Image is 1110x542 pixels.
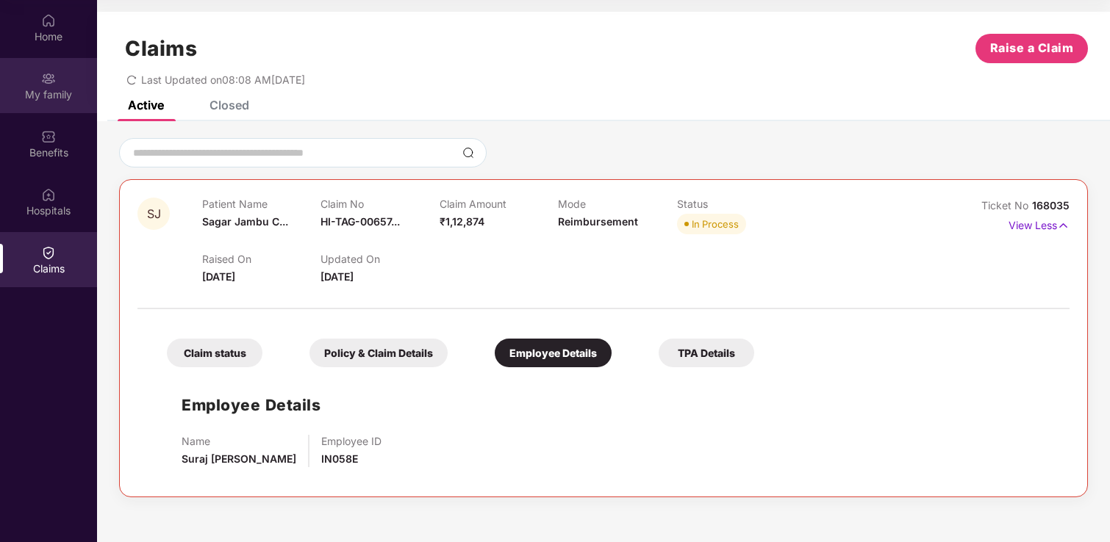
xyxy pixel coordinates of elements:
[321,270,354,283] span: [DATE]
[990,39,1074,57] span: Raise a Claim
[321,253,439,265] p: Updated On
[495,339,612,367] div: Employee Details
[182,393,321,417] h1: Employee Details
[981,199,1032,212] span: Ticket No
[1057,217,1070,234] img: svg+xml;base64,PHN2ZyB4bWxucz0iaHR0cDovL3d3dy53My5vcmcvMjAwMC9zdmciIHdpZHRoPSIxNyIgaGVpZ2h0PSIxNy...
[677,198,795,210] p: Status
[41,13,56,28] img: svg+xml;base64,PHN2ZyBpZD0iSG9tZSIgeG1sbnM9Imh0dHA6Ly93d3cudzMub3JnLzIwMDAvc3ZnIiB3aWR0aD0iMjAiIG...
[659,339,754,367] div: TPA Details
[558,198,676,210] p: Mode
[41,245,56,260] img: svg+xml;base64,PHN2ZyBpZD0iQ2xhaW0iIHhtbG5zPSJodHRwOi8vd3d3LnczLm9yZy8yMDAwL3N2ZyIgd2lkdGg9IjIwIi...
[202,270,235,283] span: [DATE]
[440,198,558,210] p: Claim Amount
[167,339,262,367] div: Claim status
[321,198,439,210] p: Claim No
[202,198,321,210] p: Patient Name
[210,98,249,112] div: Closed
[975,34,1088,63] button: Raise a Claim
[202,215,288,228] span: Sagar Jambu C...
[41,129,56,144] img: svg+xml;base64,PHN2ZyBpZD0iQmVuZWZpdHMiIHhtbG5zPSJodHRwOi8vd3d3LnczLm9yZy8yMDAwL3N2ZyIgd2lkdGg9Ij...
[321,435,382,447] p: Employee ID
[309,339,448,367] div: Policy & Claim Details
[147,208,161,220] span: SJ
[41,71,56,86] img: svg+xml;base64,PHN2ZyB3aWR0aD0iMjAiIGhlaWdodD0iMjAiIHZpZXdCb3g9IjAgMCAyMCAyMCIgZmlsbD0ibm9uZSIgeG...
[41,187,56,202] img: svg+xml;base64,PHN2ZyBpZD0iSG9zcGl0YWxzIiB4bWxucz0iaHR0cDovL3d3dy53My5vcmcvMjAwMC9zdmciIHdpZHRoPS...
[128,98,164,112] div: Active
[692,217,739,231] div: In Process
[1009,214,1070,234] p: View Less
[462,147,474,159] img: svg+xml;base64,PHN2ZyBpZD0iU2VhcmNoLTMyeDMyIiB4bWxucz0iaHR0cDovL3d3dy53My5vcmcvMjAwMC9zdmciIHdpZH...
[1032,199,1070,212] span: 168035
[126,73,137,86] span: redo
[182,435,296,447] p: Name
[202,253,321,265] p: Raised On
[558,215,638,228] span: Reimbursement
[440,215,484,228] span: ₹1,12,874
[141,73,305,86] span: Last Updated on 08:08 AM[DATE]
[125,36,197,61] h1: Claims
[182,452,296,465] span: Suraj [PERSON_NAME]
[321,215,400,228] span: HI-TAG-00657...
[321,452,358,465] span: IN058E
